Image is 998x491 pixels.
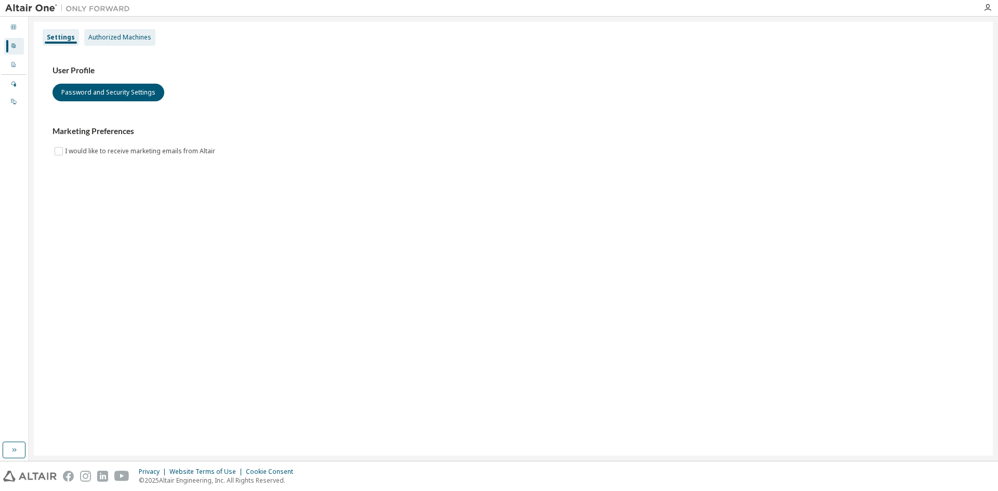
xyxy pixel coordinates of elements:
[4,94,24,110] div: On Prem
[4,76,24,92] div: Managed
[88,33,151,42] div: Authorized Machines
[139,468,169,476] div: Privacy
[4,19,24,36] div: Dashboard
[139,476,299,485] p: © 2025 Altair Engineering, Inc. All Rights Reserved.
[246,468,299,476] div: Cookie Consent
[52,65,974,76] h3: User Profile
[4,38,24,55] div: User Profile
[52,126,974,137] h3: Marketing Preferences
[65,145,217,157] label: I would like to receive marketing emails from Altair
[47,33,75,42] div: Settings
[5,3,135,14] img: Altair One
[52,84,164,101] button: Password and Security Settings
[80,471,91,482] img: instagram.svg
[169,468,246,476] div: Website Terms of Use
[63,471,74,482] img: facebook.svg
[114,471,129,482] img: youtube.svg
[97,471,108,482] img: linkedin.svg
[4,57,24,73] div: Company Profile
[3,471,57,482] img: altair_logo.svg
